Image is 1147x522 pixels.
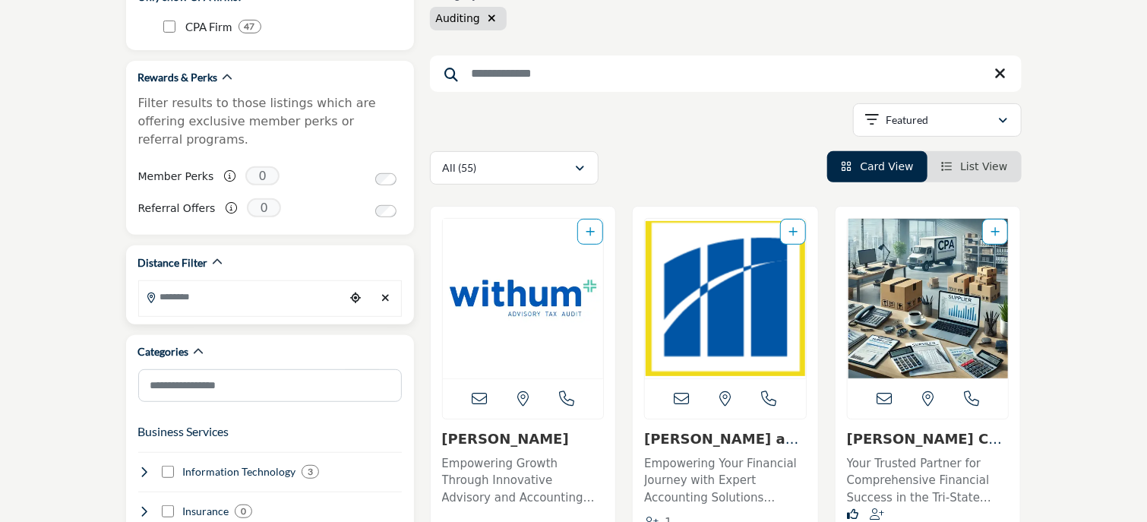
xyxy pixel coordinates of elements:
div: Choose your current location [344,282,367,315]
a: Your Trusted Partner for Comprehensive Financial Success in the Tri-State Area With over three de... [847,451,1010,507]
h2: Distance Filter [138,255,208,270]
span: Auditing [436,12,480,24]
label: Member Perks [138,163,214,190]
input: Search Category [138,369,402,402]
a: View List [941,160,1008,172]
li: List View [927,151,1022,182]
img: Withum [443,219,604,378]
h4: Insurance: Professional liability, healthcare, life insurance, risk management [182,504,229,519]
b: 0 [241,506,246,517]
button: Business Services [138,422,229,441]
h3: Withum [442,431,605,448]
p: Empowering Growth Through Innovative Advisory and Accounting Solutions This forward-thinking, tec... [442,455,605,507]
a: [PERSON_NAME] and Company, ... [644,431,804,463]
label: Referral Offers [138,195,216,222]
div: Clear search location [374,282,397,315]
a: Add To List [788,226,798,238]
input: Search Keyword [430,55,1022,92]
input: Switch to Member Perks [375,173,397,185]
input: Search Location [139,282,344,312]
h2: Categories [138,344,189,359]
span: 0 [245,166,280,185]
a: Open Listing in new tab [645,219,806,378]
img: Kinney Company LLC (formerly Jampol Kinney) [848,219,1009,378]
h2: Rewards & Perks [138,70,218,85]
h4: Information Technology: Software, cloud services, data management, analytics, automation [182,464,295,479]
a: Empowering Growth Through Innovative Advisory and Accounting Solutions This forward-thinking, tec... [442,451,605,507]
span: Card View [860,160,913,172]
b: 3 [308,467,313,477]
h3: Magone and Company, PC [644,431,807,448]
i: Like [847,508,858,520]
p: All (55) [443,160,477,176]
input: Select Information Technology checkbox [162,466,174,478]
span: 0 [247,198,281,217]
b: 47 [245,21,255,32]
p: Your Trusted Partner for Comprehensive Financial Success in the Tri-State Area With over three de... [847,455,1010,507]
input: Select Insurance checkbox [162,505,174,517]
p: CPA Firm: CPA Firm [186,18,232,36]
span: List View [960,160,1007,172]
a: Open Listing in new tab [443,219,604,378]
a: [PERSON_NAME] [442,431,569,447]
a: Add To List [991,226,1000,238]
img: Magone and Company, PC [645,219,806,378]
p: Featured [886,112,928,128]
button: Featured [853,103,1022,137]
a: Empowering Your Financial Journey with Expert Accounting Solutions Specializing in accounting ser... [644,451,807,507]
div: 47 Results For CPA Firm [239,20,261,33]
p: Filter results to those listings which are offering exclusive member perks or referral programs. [138,94,402,149]
h3: Kinney Company LLC (formerly Jampol Kinney) [847,431,1010,448]
input: Switch to Referral Offers [375,205,397,217]
input: CPA Firm checkbox [163,21,175,33]
a: View Card [841,160,914,172]
div: 0 Results For Insurance [235,505,252,518]
a: [PERSON_NAME] Company LLC (... [847,431,1002,463]
button: All (55) [430,151,599,185]
li: Card View [827,151,927,182]
div: 3 Results For Information Technology [302,465,319,479]
a: Open Listing in new tab [848,219,1009,378]
p: Empowering Your Financial Journey with Expert Accounting Solutions Specializing in accounting ser... [644,455,807,507]
a: Add To List [586,226,595,238]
